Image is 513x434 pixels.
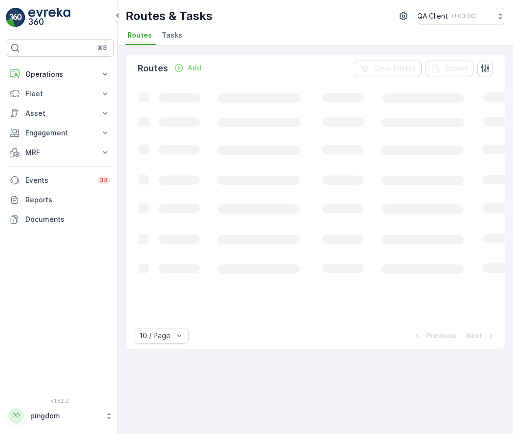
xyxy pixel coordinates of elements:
p: pingdom [30,411,100,421]
span: Tasks [162,30,182,40]
button: Add [170,62,205,74]
button: QA Client(+03:00) [417,8,505,24]
button: Operations [6,65,114,84]
a: Reports [6,190,114,210]
p: Documents [25,215,110,224]
button: Export [426,61,473,76]
p: Previous [426,331,456,341]
img: logo_light-DOdMpM7g.png [28,8,70,27]
span: v 1.52.2 [6,398,114,404]
button: Engagement [6,123,114,143]
div: PP [8,408,24,424]
p: Next [466,331,482,341]
button: MRF [6,143,114,162]
p: Routes [138,62,168,75]
button: Clear Filters [354,61,422,76]
p: Engagement [25,128,94,138]
p: Events [25,175,92,185]
p: Reports [25,195,110,205]
p: Asset [25,108,94,118]
button: PPpingdom [6,406,114,426]
button: Fleet [6,84,114,104]
button: Previous [411,330,457,342]
button: Next [465,330,497,342]
p: ( +03:00 ) [452,12,477,20]
p: MRF [25,148,94,157]
p: Clear Filters [373,64,416,73]
p: Export [445,64,468,73]
span: Routes [128,30,152,40]
a: Documents [6,210,114,229]
p: Fleet [25,89,94,99]
p: Routes & Tasks [126,8,213,24]
p: Operations [25,69,94,79]
p: ⌘B [97,44,107,52]
button: Asset [6,104,114,123]
p: QA Client [417,11,448,21]
a: Events34 [6,171,114,190]
p: Add [188,63,201,73]
p: 34 [100,176,108,184]
img: logo [6,8,25,27]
